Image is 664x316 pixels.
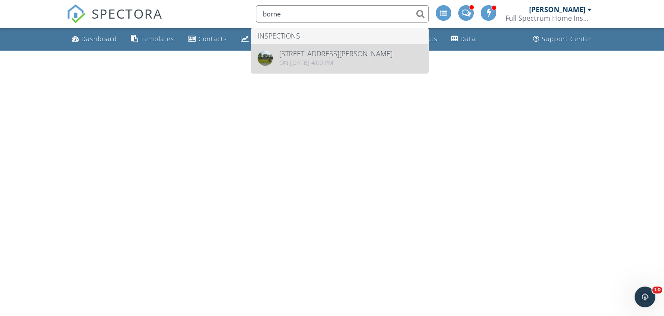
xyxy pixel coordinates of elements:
[67,4,86,23] img: The Best Home Inspection Software - Spectora
[505,14,592,23] div: Full Spectrum Home Inspectors
[81,35,117,43] div: Dashboard
[251,28,428,44] li: Inspections
[529,5,585,14] div: [PERSON_NAME]
[237,31,278,47] a: Metrics
[652,287,662,293] span: 10
[448,31,479,47] a: Data
[256,5,429,23] input: Search everything...
[128,31,178,47] a: Templates
[251,44,428,73] a: [STREET_ADDRESS][PERSON_NAME] On [DATE] 4:00 pm
[258,51,273,66] img: streetview
[185,31,230,47] a: Contacts
[67,12,163,30] a: SPECTORA
[279,50,393,57] div: [STREET_ADDRESS][PERSON_NAME]
[198,35,227,43] div: Contacts
[68,31,121,47] a: Dashboard
[92,4,163,23] span: SPECTORA
[140,35,174,43] div: Templates
[635,287,655,307] iframe: Intercom live chat
[530,31,596,47] a: Support Center
[460,35,476,43] div: Data
[279,59,393,66] div: On [DATE] 4:00 pm
[542,35,592,43] div: Support Center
